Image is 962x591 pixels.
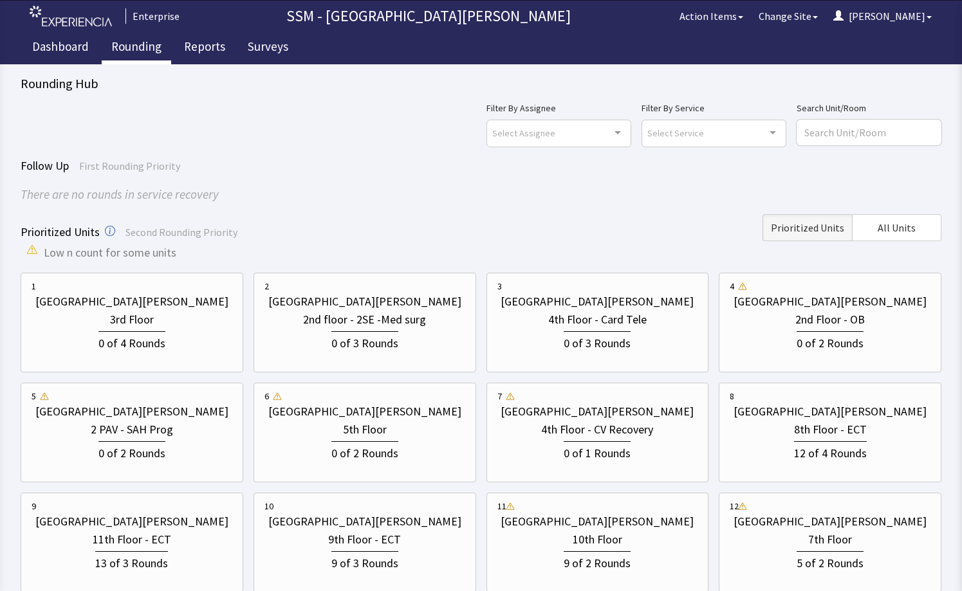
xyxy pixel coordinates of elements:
[734,403,927,421] div: [GEOGRAPHIC_DATA][PERSON_NAME]
[797,100,941,116] label: Search Unit/Room
[672,3,751,29] button: Action Items
[21,185,941,204] div: There are no rounds in service recovery
[32,280,36,293] div: 1
[548,311,647,329] div: 4th Floor - Card Tele
[21,157,941,175] div: Follow Up
[93,531,171,549] div: 11th Floor - ECT
[264,390,269,403] div: 6
[492,125,555,140] span: Select Assignee
[734,293,927,311] div: [GEOGRAPHIC_DATA][PERSON_NAME]
[268,403,461,421] div: [GEOGRAPHIC_DATA][PERSON_NAME]
[264,280,269,293] div: 2
[642,100,786,116] label: Filter By Service
[647,125,704,140] span: Select Service
[730,390,734,403] div: 8
[21,75,941,93] div: Rounding Hub
[501,293,694,311] div: [GEOGRAPHIC_DATA][PERSON_NAME]
[21,224,100,239] span: Prioritized Units
[751,3,826,29] button: Change Site
[564,551,631,572] div: 9 of 2 Rounds
[763,214,852,241] button: Prioritized Units
[797,551,864,572] div: 5 of 2 Rounds
[331,331,398,352] div: 0 of 3 Rounds
[110,311,154,329] div: 3rd Floor
[730,500,739,513] div: 12
[541,421,653,439] div: 4th Floor - CV Recovery
[268,293,461,311] div: [GEOGRAPHIC_DATA][PERSON_NAME]
[23,32,98,64] a: Dashboard
[501,513,694,531] div: [GEOGRAPHIC_DATA][PERSON_NAME]
[564,331,631,352] div: 0 of 3 Rounds
[35,403,228,421] div: [GEOGRAPHIC_DATA][PERSON_NAME]
[501,403,694,421] div: [GEOGRAPHIC_DATA][PERSON_NAME]
[794,421,867,439] div: 8th Floor - ECT
[343,421,387,439] div: 5th Floor
[878,220,916,235] span: All Units
[95,551,168,572] div: 13 of 3 Rounds
[794,441,867,462] div: 12 of 4 Rounds
[125,8,180,24] div: Enterprise
[30,6,112,27] img: experiencia_logo.png
[573,531,622,549] div: 10th Floor
[185,6,672,26] p: SSM - [GEOGRAPHIC_DATA][PERSON_NAME]
[174,32,235,64] a: Reports
[497,500,506,513] div: 11
[35,513,228,531] div: [GEOGRAPHIC_DATA][PERSON_NAME]
[795,311,865,329] div: 2nd Floor - OB
[98,331,165,352] div: 0 of 4 Rounds
[125,226,237,239] span: Second Rounding Priority
[91,421,173,439] div: 2 PAV - SAH Prog
[497,280,502,293] div: 3
[44,244,176,262] span: Low n count for some units
[331,441,398,462] div: 0 of 2 Rounds
[486,100,631,116] label: Filter By Assignee
[98,441,165,462] div: 0 of 2 Rounds
[852,214,941,241] button: All Units
[826,3,939,29] button: [PERSON_NAME]
[238,32,298,64] a: Surveys
[331,551,398,572] div: 9 of 3 Rounds
[268,513,461,531] div: [GEOGRAPHIC_DATA][PERSON_NAME]
[328,531,401,549] div: 9th Floor - ECT
[32,390,36,403] div: 5
[35,293,228,311] div: [GEOGRAPHIC_DATA][PERSON_NAME]
[808,531,852,549] div: 7th Floor
[797,331,864,352] div: 0 of 2 Rounds
[797,120,941,145] input: Search Unit/Room
[730,280,734,293] div: 4
[32,500,36,513] div: 9
[564,441,631,462] div: 0 of 1 Rounds
[303,311,426,329] div: 2nd floor - 2SE -Med surg
[497,390,502,403] div: 7
[771,220,844,235] span: Prioritized Units
[734,513,927,531] div: [GEOGRAPHIC_DATA][PERSON_NAME]
[102,32,171,64] a: Rounding
[264,500,273,513] div: 10
[79,159,180,172] span: First Rounding Priority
